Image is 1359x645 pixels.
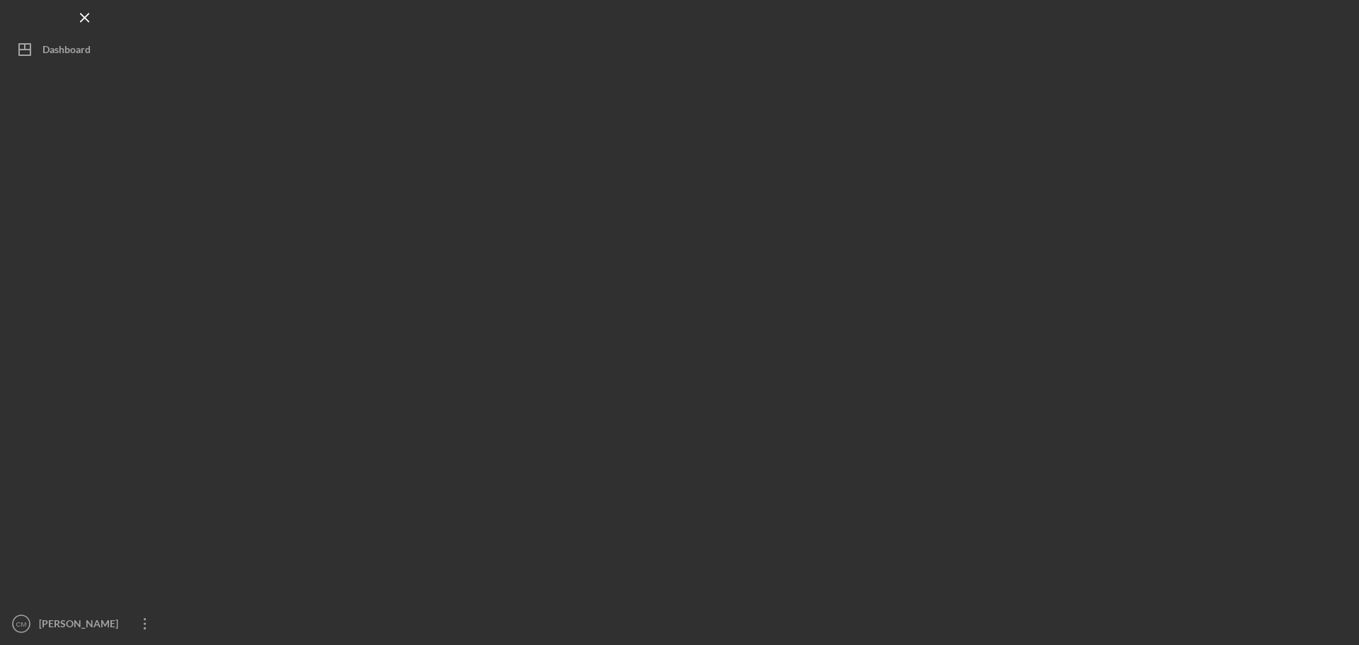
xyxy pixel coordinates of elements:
[7,610,163,638] button: CM[PERSON_NAME]
[35,610,127,641] div: [PERSON_NAME]
[16,620,27,628] text: CM
[7,35,163,64] button: Dashboard
[42,35,91,67] div: Dashboard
